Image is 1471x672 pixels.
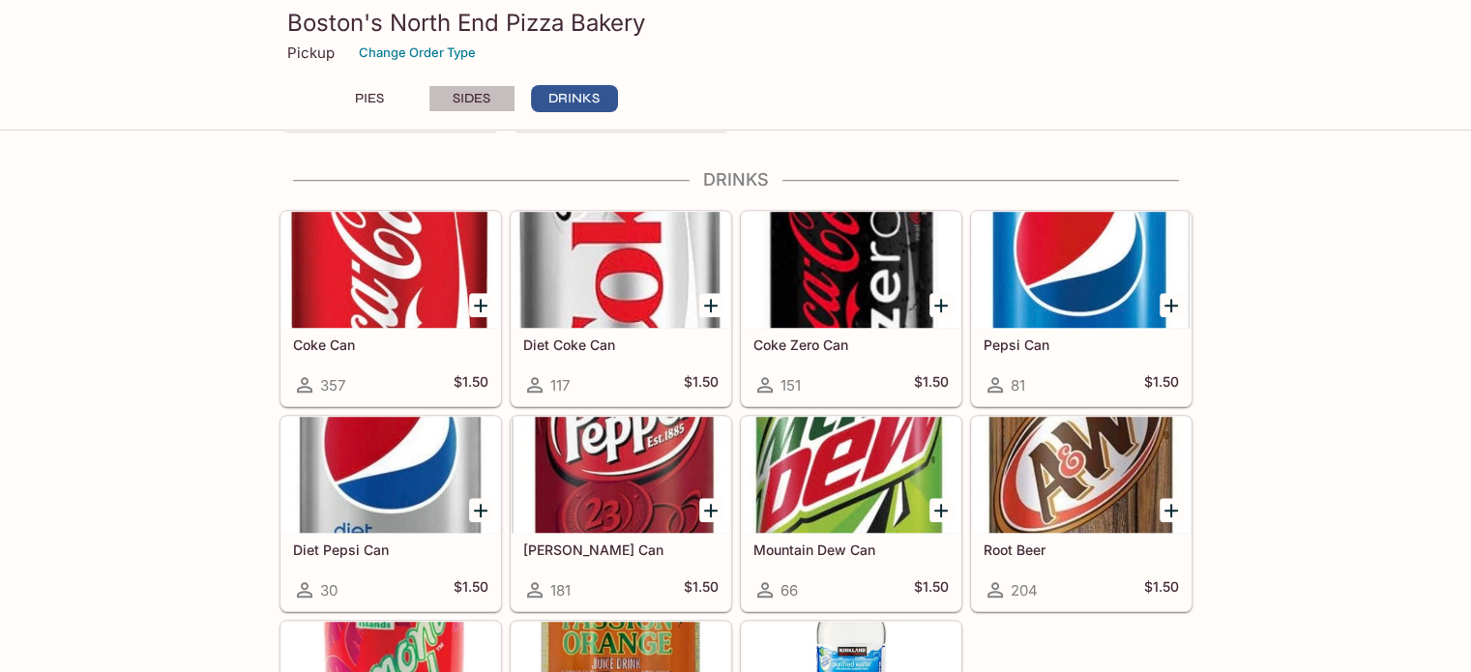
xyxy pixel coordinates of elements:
[428,85,515,112] button: SIDES
[512,417,730,533] div: Dr. Pepper Can
[1011,581,1038,599] span: 204
[469,293,493,317] button: Add Coke Can
[293,336,488,353] h5: Coke Can
[741,211,961,406] a: Coke Zero Can151$1.50
[684,373,719,396] h5: $1.50
[753,541,949,558] h5: Mountain Dew Can
[350,38,485,68] button: Change Order Type
[780,376,801,394] span: 151
[550,376,570,394] span: 117
[293,541,488,558] h5: Diet Pepsi Can
[984,541,1179,558] h5: Root Beer
[279,169,1192,190] h4: DRINKS
[287,44,335,62] p: Pickup
[984,336,1179,353] h5: Pepsi Can
[914,373,949,396] h5: $1.50
[1011,376,1025,394] span: 81
[1160,498,1184,522] button: Add Root Beer
[454,578,488,601] h5: $1.50
[972,417,1191,533] div: Root Beer
[914,578,949,601] h5: $1.50
[320,581,338,599] span: 30
[512,212,730,328] div: Diet Coke Can
[523,541,719,558] h5: [PERSON_NAME] Can
[742,417,960,533] div: Mountain Dew Can
[684,578,719,601] h5: $1.50
[753,336,949,353] h5: Coke Zero Can
[523,336,719,353] h5: Diet Coke Can
[972,212,1191,328] div: Pepsi Can
[469,498,493,522] button: Add Diet Pepsi Can
[550,581,571,599] span: 181
[971,416,1192,611] a: Root Beer204$1.50
[281,417,500,533] div: Diet Pepsi Can
[511,211,731,406] a: Diet Coke Can117$1.50
[780,581,798,599] span: 66
[741,416,961,611] a: Mountain Dew Can66$1.50
[280,211,501,406] a: Coke Can357$1.50
[1144,578,1179,601] h5: $1.50
[971,211,1192,406] a: Pepsi Can81$1.50
[929,498,954,522] button: Add Mountain Dew Can
[280,416,501,611] a: Diet Pepsi Can30$1.50
[454,373,488,396] h5: $1.50
[699,293,723,317] button: Add Diet Coke Can
[320,376,345,394] span: 357
[742,212,960,328] div: Coke Zero Can
[699,498,723,522] button: Add Dr. Pepper Can
[287,8,1185,38] h3: Boston's North End Pizza Bakery
[1144,373,1179,396] h5: $1.50
[326,85,413,112] button: PIES
[281,212,500,328] div: Coke Can
[511,416,731,611] a: [PERSON_NAME] Can181$1.50
[1160,293,1184,317] button: Add Pepsi Can
[929,293,954,317] button: Add Coke Zero Can
[531,85,618,112] button: DRINKS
